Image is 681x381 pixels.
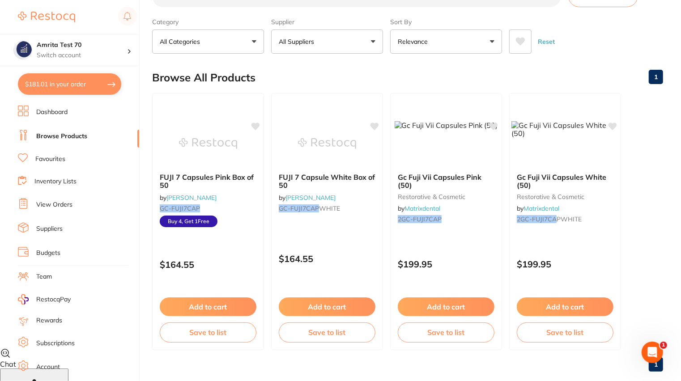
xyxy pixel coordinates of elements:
img: Amrita Test 70 [14,41,32,59]
em: GC-FUJI7CAP [279,204,319,212]
span: by [517,204,559,212]
button: All Suppliers [271,30,383,54]
img: Restocq Logo [18,12,75,22]
a: Favourites [35,155,65,164]
span: 1 [660,342,667,349]
img: FUJI 7 Capsules Pink Box of 50 [179,121,237,166]
a: [PERSON_NAME] [166,194,217,202]
a: Restocq Logo [18,7,75,27]
a: Account [36,363,60,372]
span: WHITE [319,204,340,212]
em: GC-FUJI7CAP [160,204,200,212]
span: Gc Fuji Vii Capsules Pink (50) [398,173,481,190]
a: Team [36,272,52,281]
button: Save to list [279,322,375,342]
em: 2GC-FUJI7CA [517,215,557,223]
span: RestocqPay [36,295,71,304]
p: Relevance [398,37,431,46]
img: RestocqPay [18,294,29,305]
span: by [398,204,440,212]
small: restorative & cosmetic [517,193,613,200]
img: Gc Fuji Vii Capsules White (50) [511,121,619,138]
img: FUJI 7 Capsule White Box of 50 [298,121,356,166]
span: by [279,194,336,202]
iframe: Intercom live chat [642,342,663,363]
button: All Categories [152,30,264,54]
p: $199.95 [517,259,613,269]
button: Reset [535,30,558,54]
a: Inventory Lists [34,177,77,186]
a: 1 [649,68,663,86]
h4: Amrita Test 70 [37,41,127,50]
p: $199.95 [398,259,494,269]
b: Gc Fuji Vii Capsules Pink (50) [398,173,494,190]
p: Switch account [37,51,127,60]
label: Sort By [390,18,502,26]
button: $181.01 in your order [18,73,121,95]
button: Relevance [390,30,502,54]
a: [PERSON_NAME] [285,194,336,202]
p: $164.55 [160,259,256,270]
label: Category [152,18,264,26]
span: PWHITE [557,215,582,223]
span: Gc Fuji Vii Capsules White (50) [517,173,606,190]
a: 1 [649,356,663,373]
a: View Orders [36,200,72,209]
button: Save to list [398,322,494,342]
h2: Browse All Products [152,72,255,84]
b: Gc Fuji Vii Capsules White (50) [517,173,613,190]
a: Subscriptions [36,339,75,348]
span: FUJI 7 Capsule White Box of 50 [279,173,375,190]
p: $164.55 [279,254,375,264]
a: Matrixdental [404,204,440,212]
a: Rewards [36,316,62,325]
button: Save to list [160,322,256,342]
button: Add to cart [398,297,494,316]
small: restorative & cosmetic [398,193,494,200]
label: Supplier [271,18,383,26]
button: Add to cart [160,297,256,316]
span: by [160,194,217,202]
button: Save to list [517,322,613,342]
b: FUJI 7 Capsule White Box of 50 [279,173,375,190]
a: Dashboard [36,108,68,117]
em: 2GC-FUJI7CAP [398,215,442,223]
span: FUJI 7 Capsules Pink Box of 50 [160,173,254,190]
span: Buy 4, Get 1 Free [160,216,217,227]
p: All Categories [160,37,204,46]
p: All Suppliers [279,37,318,46]
img: Gc Fuji Vii Capsules Pink (50) [395,121,498,129]
button: Add to cart [279,297,375,316]
a: Suppliers [36,224,63,233]
button: Add to cart [517,297,613,316]
a: RestocqPay [18,294,71,305]
a: Budgets [36,249,60,258]
a: Matrixdental [524,204,559,212]
a: Browse Products [36,132,87,141]
b: FUJI 7 Capsules Pink Box of 50 [160,173,256,190]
